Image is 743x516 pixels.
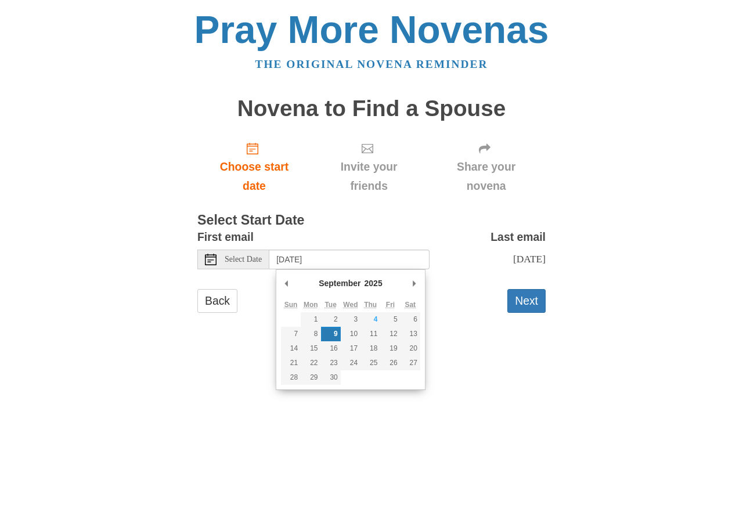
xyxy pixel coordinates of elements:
span: Select Date [225,255,262,264]
button: 28 [281,370,301,385]
div: Click "Next" to confirm your start date first. [427,132,546,201]
button: 24 [341,356,360,370]
button: 29 [301,370,320,385]
button: 25 [360,356,380,370]
abbr: Monday [304,301,318,309]
button: 11 [360,327,380,341]
label: Last email [490,228,546,247]
button: 8 [301,327,320,341]
button: 14 [281,341,301,356]
abbr: Wednesday [343,301,358,309]
button: 3 [341,312,360,327]
button: 13 [401,327,420,341]
h1: Novena to Find a Spouse [197,96,546,121]
button: Previous Month [281,275,293,292]
button: 5 [380,312,400,327]
button: 17 [341,341,360,356]
abbr: Sunday [284,301,298,309]
a: The original novena reminder [255,58,488,70]
button: 1 [301,312,320,327]
button: 21 [281,356,301,370]
button: 16 [321,341,341,356]
button: Next [507,289,546,313]
h3: Select Start Date [197,213,546,228]
a: Choose start date [197,132,311,201]
input: Use the arrow keys to pick a date [269,250,430,269]
button: 26 [380,356,400,370]
abbr: Thursday [364,301,377,309]
button: 4 [360,312,380,327]
div: 2025 [363,275,384,292]
span: Choose start date [209,157,300,196]
span: Share your novena [438,157,534,196]
button: 12 [380,327,400,341]
div: September [317,275,362,292]
button: 18 [360,341,380,356]
div: Click "Next" to confirm your start date first. [311,132,427,201]
button: 9 [321,327,341,341]
button: 20 [401,341,420,356]
button: 15 [301,341,320,356]
abbr: Saturday [405,301,416,309]
button: 19 [380,341,400,356]
span: [DATE] [513,253,546,265]
button: 10 [341,327,360,341]
a: Back [197,289,237,313]
button: 23 [321,356,341,370]
label: First email [197,228,254,247]
abbr: Tuesday [324,301,336,309]
abbr: Friday [386,301,395,309]
button: 30 [321,370,341,385]
button: 22 [301,356,320,370]
button: 6 [401,312,420,327]
button: 7 [281,327,301,341]
button: 27 [401,356,420,370]
button: 2 [321,312,341,327]
a: Pray More Novenas [194,8,549,51]
span: Invite your friends [323,157,415,196]
button: Next Month [409,275,420,292]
